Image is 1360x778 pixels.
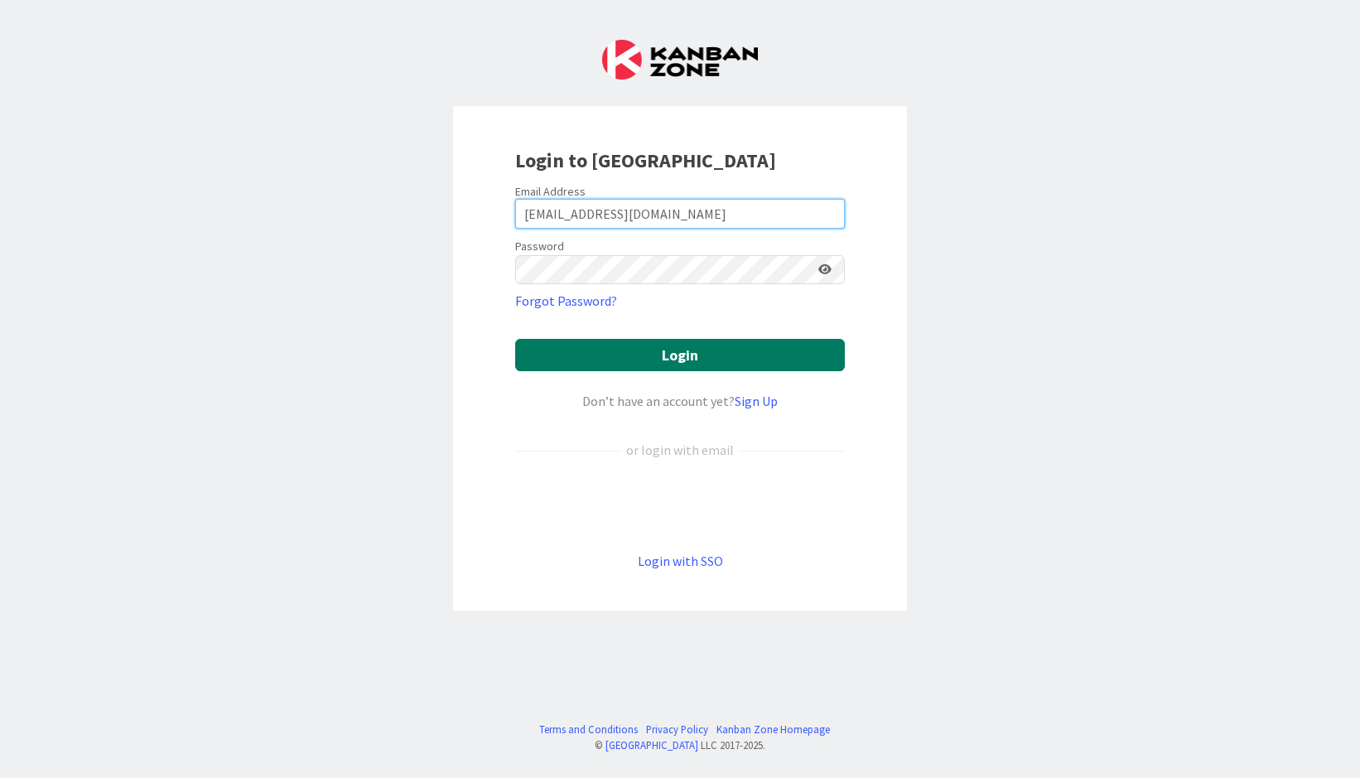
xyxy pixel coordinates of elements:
button: Login [515,339,845,371]
a: Kanban Zone Homepage [716,722,830,737]
a: Terms and Conditions [539,722,638,737]
a: [GEOGRAPHIC_DATA] [605,738,698,751]
label: Email Address [515,184,586,199]
label: Password [515,238,564,255]
div: Don’t have an account yet? [515,391,845,411]
div: © LLC 2017- 2025 . [531,737,830,753]
a: Sign Up [735,393,778,409]
a: Privacy Policy [646,722,708,737]
b: Login to [GEOGRAPHIC_DATA] [515,147,776,173]
iframe: Sign in with Google Button [507,487,853,524]
a: Forgot Password? [515,291,617,311]
img: Kanban Zone [602,40,758,80]
div: or login with email [622,440,738,460]
a: Login with SSO [638,553,723,569]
